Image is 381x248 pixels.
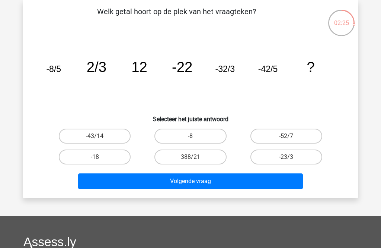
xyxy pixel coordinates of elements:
[35,6,318,28] p: Welk getal hoort op de plek van het vraagteken?
[327,9,355,28] div: 02:25
[35,110,346,123] h6: Selecteer het juiste antwoord
[215,64,235,74] tspan: -32/3
[154,150,226,164] label: 388/21
[59,150,131,164] label: -18
[250,150,322,164] label: -23/3
[258,64,278,74] tspan: -42/5
[154,129,226,144] label: -8
[307,59,314,75] tspan: ?
[59,129,131,144] label: -43/14
[131,59,147,75] tspan: 12
[172,59,192,75] tspan: -22
[78,173,303,189] button: Volgende vraag
[46,64,61,74] tspan: -8/5
[87,59,106,75] tspan: 2/3
[250,129,322,144] label: -52/7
